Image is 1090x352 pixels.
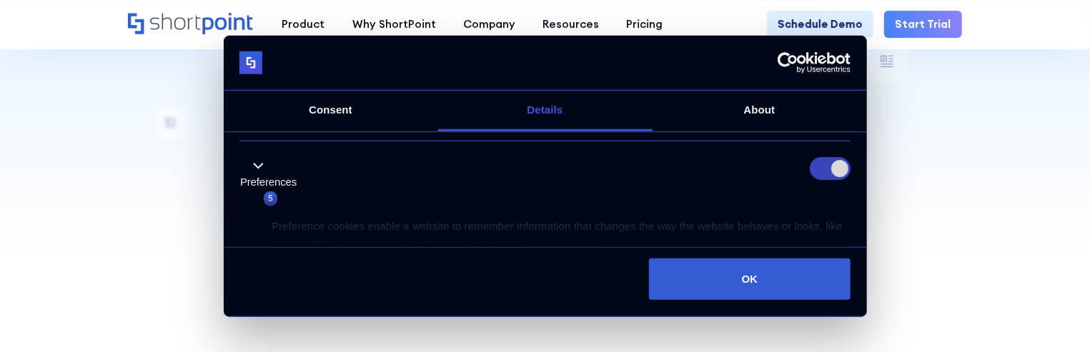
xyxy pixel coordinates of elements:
[224,91,438,131] a: Consent
[649,258,851,300] button: OK
[128,13,254,36] a: Home
[613,11,676,38] a: Pricing
[239,207,851,252] div: Preference cookies enable a website to remember information that changes the way the website beha...
[767,11,874,38] a: Schedule Demo
[438,91,653,131] a: Details
[352,16,436,33] div: Why ShortPoint
[529,11,613,38] a: Resources
[450,11,529,38] a: Company
[725,52,851,74] a: Usercentrics Cookiebot - opens in a new window
[239,157,305,207] button: Preferences (5)
[626,16,663,33] div: Pricing
[239,51,262,74] img: logo
[282,16,325,33] div: Product
[240,174,297,191] label: Preferences
[264,191,277,206] span: 5
[884,11,962,38] a: Start Trial
[653,91,867,131] a: About
[269,11,339,38] a: Product
[833,186,1090,352] iframe: Chat Widget
[339,11,450,38] a: Why ShortPoint
[542,16,599,33] div: Resources
[463,16,515,33] div: Company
